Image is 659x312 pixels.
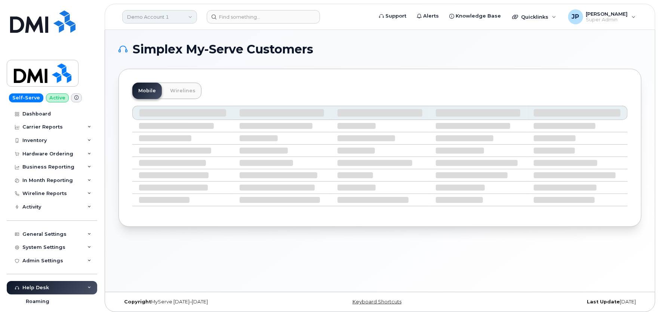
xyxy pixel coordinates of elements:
[164,83,201,99] a: Wirelines
[587,299,620,305] strong: Last Update
[467,299,641,305] div: [DATE]
[133,44,313,55] span: Simplex My-Serve Customers
[118,299,293,305] div: MyServe [DATE]–[DATE]
[132,83,162,99] a: Mobile
[124,299,151,305] strong: Copyright
[352,299,401,305] a: Keyboard Shortcuts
